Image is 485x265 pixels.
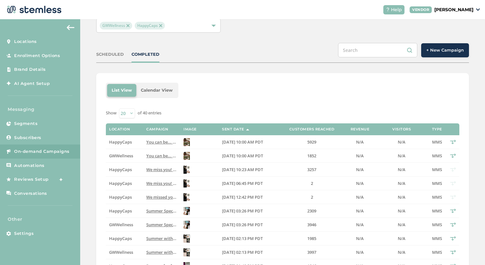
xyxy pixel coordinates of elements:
span: N/A [356,194,364,200]
img: icon_down-arrow-small-66adaf34.svg [476,8,480,11]
span: [DATE] 03:26 PM PDT [222,208,263,214]
img: 2hJp2isQqXye8Qc8bNtCHKH8AiNuC9BUrAQV0VM0.jpg [183,166,190,174]
label: 06/26/2025 06:45 PM PDT [222,181,277,186]
label: MMS [430,236,443,241]
label: Summer Special from Happy Caps Wellness.... All orders over $200 will include a free shirt (any s... [146,208,177,214]
label: 08/14/2025 10:00 AM PDT [222,153,277,159]
label: 1985 [283,236,341,241]
label: N/A [347,208,373,214]
span: GWWellness [100,22,132,29]
label: N/A [347,236,373,241]
span: N/A [398,249,405,255]
span: 1852 [307,153,316,159]
label: Summer with Happy Caps! The Original high-quality mental health supplement. To shop click link & ... [146,236,177,241]
label: Customers Reached [289,127,335,131]
label: You can be... with this extra bottle of HappyCaps on all orders over $120. Valid thru (8/17) For ... [146,153,177,159]
span: [DATE] 02:13 PM PDT [222,236,263,241]
img: vnXX4Flo8qTcQD5yl8D70cpOmkuRX3w.jpg [183,193,190,201]
span: Conversations [14,190,47,197]
label: MMS [430,139,443,145]
img: glitter-stars-b7820f95.gif [54,173,66,186]
span: MMS [432,139,442,145]
span: Summer with Happy Caps! The Original high-quality mental health supplement. To shop click link & ... [146,236,455,241]
span: [DATE] 10:00 AM PDT [222,153,263,159]
label: 3946 [283,222,341,228]
label: N/A [379,195,424,200]
img: Ic8du2T8BDM3ooKCnQEnTBGZKpD6DR71IZvsY.jpg [183,138,190,146]
span: [DATE] 02:13 PM PDT [222,249,263,255]
label: N/A [347,222,373,228]
img: n01cdHqS2g0uxXzvTB52eilEGNL3du.jpg [183,179,190,187]
span: N/A [398,167,405,172]
label: N/A [347,167,373,172]
span: MMS [432,180,442,186]
span: HappyCaps [109,194,132,200]
label: N/A [379,153,424,159]
span: [DATE] 06:45 PM PDT [222,180,263,186]
label: N/A [379,236,424,241]
span: Enrollment Options [14,53,60,59]
img: icon-close-accent-8a337256.svg [159,24,162,27]
span: Summer with Happy Caps! The Original high-quality mental health supplement. To shop click link & ... [146,249,455,255]
span: N/A [398,153,405,159]
label: N/A [347,153,373,159]
span: 1985 [307,236,316,241]
label: N/A [347,195,373,200]
span: N/A [356,222,364,228]
label: We miss you! Get a free bottle of Happy Caps on orders over $100 with code: “MISSU” at checkout. ... [146,181,177,186]
label: 04/24/2025 02:13 PM PDT [222,236,277,241]
span: Subscribers [14,135,41,141]
span: N/A [356,180,364,186]
span: HappyCaps [109,180,132,186]
label: Location [109,127,130,131]
span: 3946 [307,222,316,228]
label: HappyCaps [109,181,140,186]
button: + New Campaign [421,43,469,57]
img: icon-help-white-03924b79.svg [386,8,390,12]
span: N/A [356,153,364,159]
span: 5929 [307,139,316,145]
span: MMS [432,236,442,241]
label: 3997 [283,250,341,255]
span: HappyCaps [109,208,132,214]
label: N/A [379,139,424,145]
span: Settings [14,230,34,237]
label: N/A [379,167,424,172]
span: N/A [398,139,405,145]
span: N/A [398,194,405,200]
span: Brand Details [14,66,46,73]
span: N/A [398,222,405,228]
span: 3257 [307,167,316,172]
img: O9arTVVT2sUMPcjUB3rvxl4yMLj5VpUv040m.jpg [183,221,190,229]
label: MMS [430,208,443,214]
label: MMS [430,222,443,228]
span: N/A [356,167,364,172]
span: [DATE] 03:26 PM PDT [222,222,263,228]
span: N/A [356,236,364,241]
label: 1852 [283,153,341,159]
label: N/A [379,208,424,214]
div: Chat Widget [453,234,485,265]
img: icon-arrow-back-accent-c549486e.svg [67,25,74,30]
label: MMS [430,181,443,186]
span: MMS [432,249,442,255]
label: Summer with Happy Caps! The Original high-quality mental health supplement. To shop click link & ... [146,250,177,255]
span: 2309 [307,208,316,214]
label: HappyCaps [109,208,140,214]
img: Hoy0KFHthXHj6lKJL1u3LMtbbl1nlqt.jpg [183,152,190,160]
label: GWWellness [109,153,140,159]
label: N/A [347,181,373,186]
label: 06/05/2025 03:26 PM PDT [222,208,277,214]
label: HappyCaps [109,195,140,200]
span: MMS [432,194,442,200]
label: HappyCaps [109,139,140,145]
span: 3997 [307,249,316,255]
span: GWWellness [109,153,133,159]
span: N/A [356,139,364,145]
img: mxnFtabbZ60WNe0bYxXvahcMXfk3hCZDBZRosPi.jpg [183,235,190,243]
label: GWWellness [109,222,140,228]
span: On-demand Campaigns [14,148,70,155]
label: GWWellness [109,250,140,255]
img: R8HMWKrBzve4HmrOvAoTZ9nByK65Pn.jpg [183,248,190,256]
span: N/A [398,180,405,186]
